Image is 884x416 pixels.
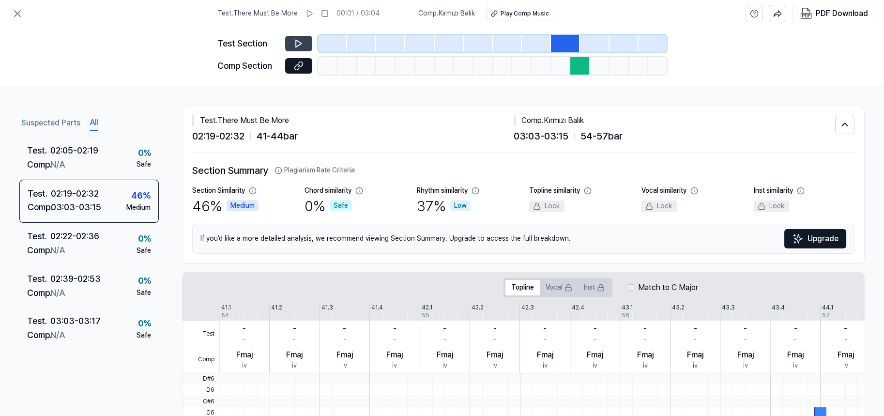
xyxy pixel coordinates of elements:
div: Comp . [27,244,50,258]
div: iv [693,361,698,370]
span: Test . There Must Be More [218,9,298,18]
button: help [746,5,763,22]
div: - [393,335,396,344]
div: iv [793,361,798,370]
div: Test . [28,187,51,201]
div: Fmaj [787,349,804,361]
div: - [594,323,597,335]
div: Section Similarity [192,186,245,196]
div: Test . [27,230,50,244]
button: PDF Download [798,5,870,22]
div: Fmaj [286,349,303,361]
div: - [443,323,446,335]
div: 03:03 - 03:17 [50,314,101,328]
button: Upgrade [784,229,846,248]
img: Sparkles [792,233,804,245]
div: 0 % [138,146,151,160]
div: Fmaj [336,349,353,361]
div: - [844,323,847,335]
div: iv [543,361,548,370]
div: 41.1 [221,304,231,312]
div: - [443,335,446,344]
div: Rhythm similarity [417,186,468,196]
div: 02:22 - 02:36 [50,230,99,244]
button: Inst [578,280,610,295]
span: Comp [183,347,219,373]
div: 37 % [417,196,471,216]
div: Test . There Must Be More [192,115,514,126]
div: 03:03 - 03:15 [51,200,101,215]
div: Fmaj [838,349,854,361]
div: iv [292,361,297,370]
div: 43.1 [622,304,633,312]
div: Chord similarity [305,186,351,196]
div: Fmaj [637,349,654,361]
button: Vocal [540,280,578,295]
div: - [293,335,296,344]
div: 0 % [138,317,151,331]
div: - [794,335,797,344]
div: - [694,335,697,344]
div: iv [743,361,748,370]
div: iv [643,361,648,370]
div: Fmaj [437,349,453,361]
div: Safe [137,288,151,298]
svg: help [750,9,759,18]
span: 41 - 44 bar [257,128,298,144]
div: - [744,335,747,344]
span: 54 - 57 bar [580,128,623,144]
div: 46 % [131,189,151,203]
span: D6 [183,385,219,396]
div: - [744,323,747,335]
div: Comp . [27,286,50,300]
div: N/A [50,286,65,300]
div: Comp . [28,200,51,215]
div: 0 % [138,232,151,246]
div: Lock [641,200,677,212]
button: Plagiarism Rate Criteria [274,166,355,175]
div: Lock [529,200,564,212]
div: PDF Download [816,7,868,20]
div: Lock [754,200,789,212]
div: 41.2 [271,304,282,312]
div: - [343,323,346,335]
div: 00:01 / 03:04 [336,9,380,18]
div: Test . [27,272,50,286]
div: Test . [27,144,50,158]
span: D#6 [183,373,219,385]
div: Comp . [27,158,50,172]
div: - [643,323,647,335]
div: - [544,335,547,344]
div: 54 [221,311,229,320]
div: 44.1 [822,304,833,312]
div: N/A [50,328,65,342]
div: Low [450,200,471,212]
div: iv [442,361,447,370]
div: Fmaj [687,349,703,361]
span: Test [183,321,219,347]
img: share [773,9,782,18]
div: 42.1 [422,304,432,312]
span: C#6 [183,396,219,407]
div: 0 % [305,196,352,216]
div: Fmaj [537,349,553,361]
div: 42.4 [572,304,584,312]
div: - [594,335,596,344]
div: 0 % [138,274,151,288]
div: iv [392,361,397,370]
div: 42.3 [521,304,534,312]
div: Topline similarity [529,186,580,196]
div: Fmaj [587,349,603,361]
div: iv [342,361,347,370]
div: Fmaj [487,349,503,361]
a: Play Comp Music [487,7,555,20]
div: Vocal similarity [641,186,686,196]
div: - [694,323,697,335]
div: 43.3 [722,304,735,312]
div: Comp . [27,328,50,342]
div: 46 % [192,196,259,216]
div: 55 [422,311,429,320]
div: - [794,323,797,335]
div: 41.3 [321,304,333,312]
button: Topline [505,280,540,295]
